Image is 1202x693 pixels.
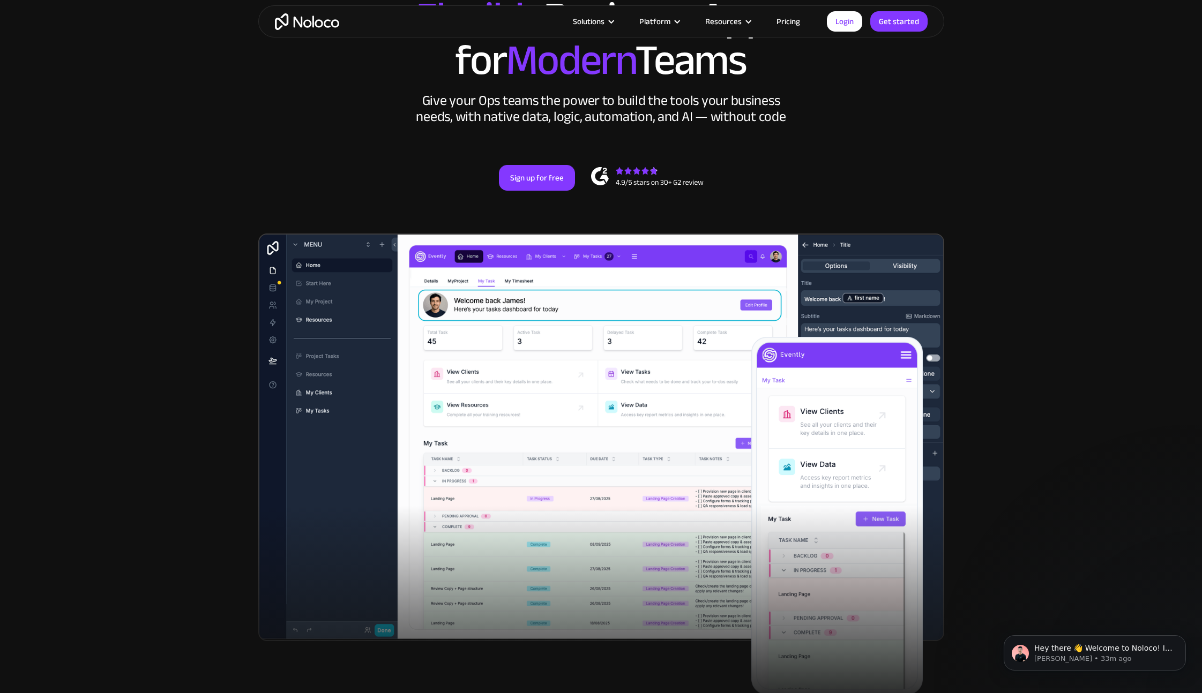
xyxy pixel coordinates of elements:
[870,11,928,32] a: Get started
[573,14,604,28] div: Solutions
[626,14,692,28] div: Platform
[763,14,813,28] a: Pricing
[499,165,575,191] a: Sign up for free
[692,14,763,28] div: Resources
[988,613,1202,688] iframe: Intercom notifications message
[506,20,635,100] span: Modern
[705,14,742,28] div: Resources
[275,13,339,30] a: home
[559,14,626,28] div: Solutions
[827,11,862,32] a: Login
[639,14,670,28] div: Platform
[414,93,789,125] div: Give your Ops teams the power to build the tools your business needs, with native data, logic, au...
